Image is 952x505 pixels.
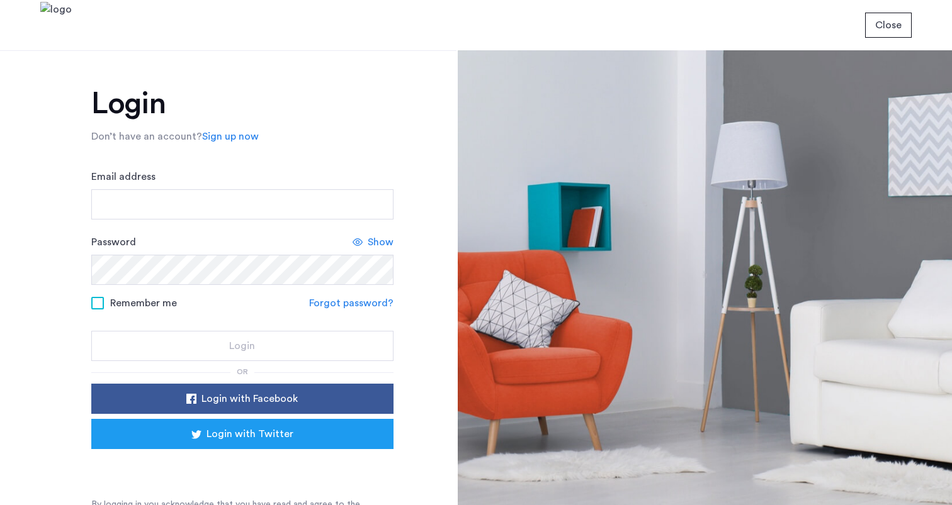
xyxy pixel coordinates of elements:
[91,331,394,361] button: button
[91,89,394,119] h1: Login
[201,391,298,406] span: Login with Facebook
[91,235,136,250] label: Password
[202,129,259,144] a: Sign up now
[865,13,912,38] button: button
[40,2,72,49] img: logo
[91,419,394,449] button: button
[237,368,248,375] span: or
[91,169,156,184] label: Email address
[207,426,293,441] span: Login with Twitter
[110,296,177,311] span: Remember me
[91,384,394,414] button: button
[309,296,394,311] a: Forgot password?
[229,338,255,353] span: Login
[91,131,202,142] span: Don’t have an account?
[368,235,394,250] span: Show
[875,18,902,33] span: Close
